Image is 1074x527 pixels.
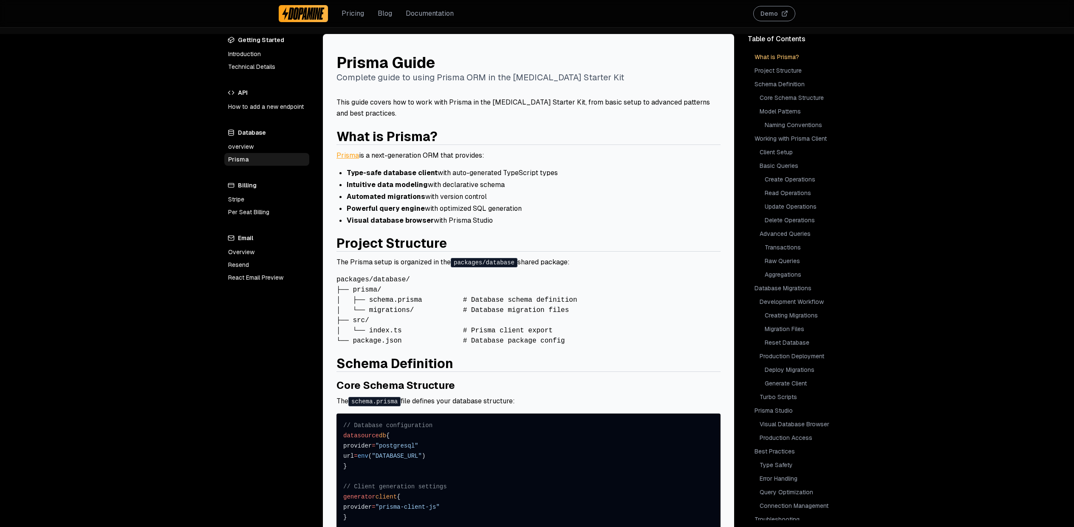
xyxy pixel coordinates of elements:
[336,54,721,71] h1: Prisma Guide
[758,432,850,444] a: Production Access
[758,486,850,498] a: Query Optimization
[406,8,454,19] a: Documentation
[763,269,850,280] a: Aggregations
[758,350,850,362] a: Production Deployment
[753,78,850,90] a: Schema Definition
[336,128,438,145] a: What is Prisma?
[763,201,850,212] a: Update Operations
[372,453,422,459] span: "DATABASE_URL"
[758,228,850,240] a: Advanced Queries
[224,246,309,258] a: Overview
[372,442,375,449] span: =
[336,150,721,161] p: is a next-generation ORM that provides:
[347,204,425,213] strong: Powerful query engine
[343,463,347,470] span: }
[224,153,309,166] a: Prisma
[758,92,850,104] a: Core Schema Structure
[379,432,386,439] span: db
[358,453,368,459] span: env
[758,473,850,484] a: Error Handling
[224,193,309,206] a: Stripe
[378,8,392,19] a: Blog
[376,504,440,510] span: "prisma-client-js"
[343,493,376,500] span: generator
[763,214,850,226] a: Delete Operations
[224,140,309,153] a: overview
[347,168,721,178] li: with auto-generated TypeScript types
[348,397,401,406] code: schema.prisma
[753,405,850,416] a: Prisma Studio
[224,232,309,244] h4: Email
[753,133,850,144] a: Working with Prisma Client
[763,241,850,253] a: Transactions
[758,500,850,512] a: Connection Management
[224,87,309,99] h4: API
[343,483,447,490] span: // Client generation settings
[336,97,721,119] p: This guide covers how to work with Prisma in the [MEDICAL_DATA] Starter Kit, from basic setup to ...
[336,257,721,268] p: The Prisma setup is organized in the shared package:
[347,192,425,201] strong: Automated migrations
[748,34,850,44] div: Table of Contents
[224,60,309,73] a: Technical Details
[758,418,850,430] a: Visual Database Browser
[758,391,850,403] a: Turbo Scripts
[763,187,850,199] a: Read Operations
[763,309,850,321] a: Creating Migrations
[763,119,850,131] a: Naming Conventions
[347,192,721,202] li: with version control
[336,151,359,160] a: Prisma
[763,323,850,335] a: Migration Files
[347,216,434,225] strong: Visual database browser
[376,442,418,449] span: "postgresql"
[336,276,577,345] code: packages/database/ ├── prisma/ │ ├── schema.prisma # Database schema definition │ └── migrations/...
[451,258,517,267] code: packages/database
[224,127,309,139] h4: Database
[758,146,850,158] a: Client Setup
[376,493,397,500] span: client
[397,493,400,500] span: {
[336,355,453,372] a: Schema Definition
[347,215,721,226] li: with Prisma Studio
[343,453,354,459] span: url
[342,8,364,19] a: Pricing
[343,514,347,521] span: }
[763,255,850,267] a: Raw Queries
[343,432,379,439] span: datasource
[224,271,309,284] a: React Email Preview
[224,206,309,218] a: Per Seat Billing
[422,453,425,459] span: )
[763,173,850,185] a: Create Operations
[336,379,455,392] a: Core Schema Structure
[336,235,447,252] a: Project Structure
[279,5,328,22] a: Dopamine
[282,7,325,20] img: Dopamine
[758,160,850,172] a: Basic Queries
[753,445,850,457] a: Best Practices
[753,6,795,21] button: Demo
[763,364,850,376] a: Deploy Migrations
[753,282,850,294] a: Database Migrations
[386,432,390,439] span: {
[372,504,375,510] span: =
[758,459,850,471] a: Type Safety
[347,168,438,177] strong: Type-safe database client
[343,442,372,449] span: provider
[224,100,309,113] a: How to add a new endpoint
[753,65,850,76] a: Project Structure
[343,422,432,429] span: // Database configuration
[753,513,850,525] a: Troubleshooting
[224,48,309,60] a: Introduction
[347,180,428,189] strong: Intuitive data modeling
[347,204,721,214] li: with optimized SQL generation
[224,179,309,191] h4: Billing
[758,105,850,117] a: Model Patterns
[347,180,721,190] li: with declarative schema
[336,396,721,407] p: The file defines your database structure:
[354,453,357,459] span: =
[224,34,309,46] h4: Getting Started
[343,504,372,510] span: provider
[368,453,372,459] span: (
[763,337,850,348] a: Reset Database
[753,51,850,63] a: What is Prisma?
